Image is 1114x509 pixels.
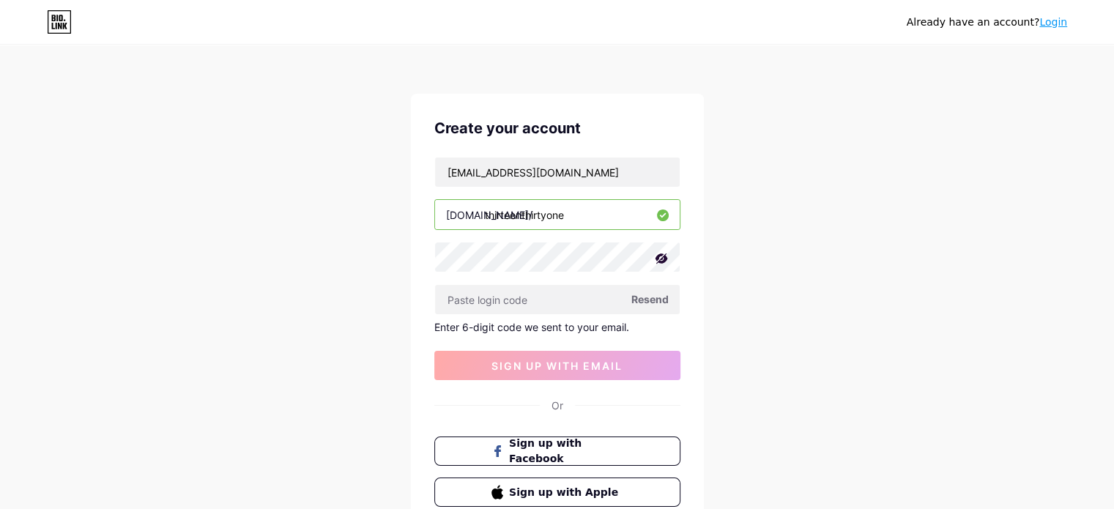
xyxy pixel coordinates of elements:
input: Email [435,157,680,187]
div: Enter 6-digit code we sent to your email. [434,321,680,333]
button: sign up with email [434,351,680,380]
div: Already have an account? [907,15,1067,30]
div: [DOMAIN_NAME]/ [446,207,532,223]
a: Login [1039,16,1067,28]
input: Paste login code [435,285,680,314]
span: sign up with email [491,360,623,372]
div: Or [552,398,563,413]
span: Resend [631,291,669,307]
div: Create your account [434,117,680,139]
button: Sign up with Apple [434,478,680,507]
input: username [435,200,680,229]
button: Sign up with Facebook [434,436,680,466]
span: Sign up with Facebook [509,436,623,467]
span: Sign up with Apple [509,485,623,500]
